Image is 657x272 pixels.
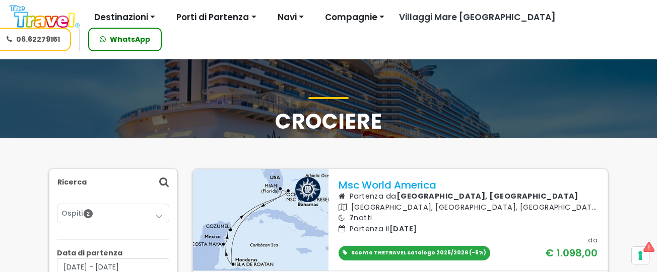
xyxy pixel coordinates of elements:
[339,191,598,202] p: Partenza da
[271,8,310,28] button: Navi
[57,248,169,258] p: Data di partenza
[397,191,578,201] b: [GEOGRAPHIC_DATA], [GEOGRAPHIC_DATA]
[339,202,598,213] p: [GEOGRAPHIC_DATA], [GEOGRAPHIC_DATA], [GEOGRAPHIC_DATA], [GEOGRAPHIC_DATA], [GEOGRAPHIC_DATA], [G...
[61,208,165,219] a: Ospiti2
[339,213,598,224] p: notti
[10,5,80,28] img: Logo The Travel
[57,177,87,188] p: Ricerca
[16,34,60,45] span: 06.62279151
[339,224,598,235] p: Partenza il
[295,177,320,202] img: msc logo
[399,11,556,23] span: Villaggi Mare [GEOGRAPHIC_DATA]
[49,169,177,196] div: Ricerca
[588,235,598,245] div: da
[339,179,598,260] a: Msc World America Partenza da[GEOGRAPHIC_DATA], [GEOGRAPHIC_DATA] [GEOGRAPHIC_DATA], [GEOGRAPHIC_...
[391,11,556,24] a: Villaggi Mare [GEOGRAPHIC_DATA]
[349,213,354,223] span: 7
[84,209,93,218] span: 2
[88,8,162,28] button: Destinazioni
[110,34,150,45] span: WhatsApp
[389,224,417,234] span: [DATE]
[318,8,391,28] button: Compagnie
[170,8,262,28] button: Porti di Partenza
[88,28,162,51] a: WhatsApp
[545,245,598,260] div: € 1.098,00
[351,249,486,256] span: Sconto THETRAVEL catalogo 2025/2026 (-5%)
[193,169,328,270] img: UVD4.jpg
[339,179,598,191] p: Msc World America
[49,97,608,134] h1: Crociere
